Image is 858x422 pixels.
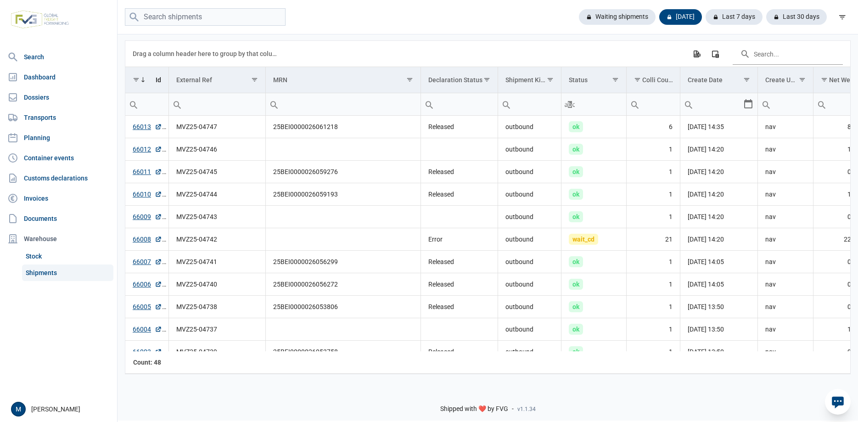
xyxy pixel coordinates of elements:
[757,67,813,93] td: Column Create User
[688,326,724,333] span: [DATE] 13:50
[406,76,413,83] span: Show filter options for column 'MRN'
[707,45,723,62] div: Column Chooser
[569,211,583,222] span: ok
[22,248,113,264] a: Stock
[421,296,498,318] td: Released
[498,273,561,296] td: outbound
[168,183,265,206] td: MVZ25-04744
[421,228,498,251] td: Error
[743,93,754,115] div: Select
[133,46,280,61] div: Drag a column header here to group by that column
[4,149,113,167] a: Container events
[265,296,421,318] td: 25BEI0000026053806
[498,161,561,183] td: outbound
[4,189,113,208] a: Invoices
[626,251,680,273] td: 1
[569,256,583,267] span: ok
[688,258,724,265] span: [DATE] 14:05
[498,206,561,228] td: outbound
[133,235,162,244] a: 66008
[688,76,723,84] div: Create Date
[659,9,702,25] div: [DATE]
[125,93,142,115] div: Search box
[168,161,265,183] td: MVZ25-04745
[4,169,113,187] a: Customs declarations
[569,121,583,132] span: ok
[11,402,26,416] button: M
[133,280,162,289] a: 66006
[626,273,680,296] td: 1
[569,346,583,357] span: ok
[168,296,265,318] td: MVZ25-04738
[421,93,437,115] div: Search box
[569,279,583,290] span: ok
[265,273,421,296] td: 25BEI0000026056272
[688,123,724,130] span: [DATE] 14:35
[688,303,724,310] span: [DATE] 13:50
[421,93,498,115] input: Filter cell
[273,76,287,84] div: MRN
[7,7,73,32] img: FVG - Global freight forwarding
[821,76,828,83] span: Show filter options for column 'Net Weight'
[733,43,843,65] input: Search in the data grid
[125,67,168,93] td: Column Id
[626,183,680,206] td: 1
[168,93,265,116] td: Filter cell
[168,67,265,93] td: Column External Ref
[626,93,680,116] td: Filter cell
[757,161,813,183] td: nav
[168,206,265,228] td: MVZ25-04743
[688,348,724,355] span: [DATE] 13:50
[626,67,680,93] td: Column Colli Count
[421,67,498,93] td: Column Declaration Status
[421,161,498,183] td: Released
[547,76,554,83] span: Show filter options for column 'Shipment Kind'
[765,76,798,84] div: Create User
[498,341,561,363] td: outbound
[133,257,162,266] a: 66007
[561,93,626,115] input: Filter cell
[561,67,626,93] td: Column Status
[125,8,286,26] input: Search shipments
[251,76,258,83] span: Show filter options for column 'External Ref'
[133,325,162,334] a: 66004
[156,76,161,84] div: Id
[517,405,536,413] span: v1.1.34
[626,116,680,138] td: 6
[440,405,508,413] span: Shipped with ❤️ by FVG
[626,228,680,251] td: 21
[612,76,619,83] span: Show filter options for column 'Status'
[688,191,724,198] span: [DATE] 14:20
[483,76,490,83] span: Show filter options for column 'Declaration Status'
[569,166,583,177] span: ok
[627,93,680,115] input: Filter cell
[688,236,724,243] span: [DATE] 14:20
[125,93,168,116] td: Filter cell
[680,93,757,116] td: Filter cell
[265,341,421,363] td: 25BEI0000026053758
[626,341,680,363] td: 1
[266,93,421,115] input: Filter cell
[706,9,763,25] div: Last 7 days
[133,190,162,199] a: 66010
[626,296,680,318] td: 1
[168,138,265,161] td: MVZ25-04746
[133,212,162,221] a: 66009
[4,48,113,66] a: Search
[498,318,561,341] td: outbound
[11,402,112,416] div: [PERSON_NAME]
[421,341,498,363] td: Released
[133,145,162,154] a: 66012
[569,189,583,200] span: ok
[569,324,583,335] span: ok
[561,93,578,115] div: Search box
[266,93,282,115] div: Search box
[265,67,421,93] td: Column MRN
[688,168,724,175] span: [DATE] 14:20
[498,251,561,273] td: outbound
[626,206,680,228] td: 1
[688,213,724,220] span: [DATE] 14:20
[512,405,514,413] span: -
[176,76,212,84] div: External Ref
